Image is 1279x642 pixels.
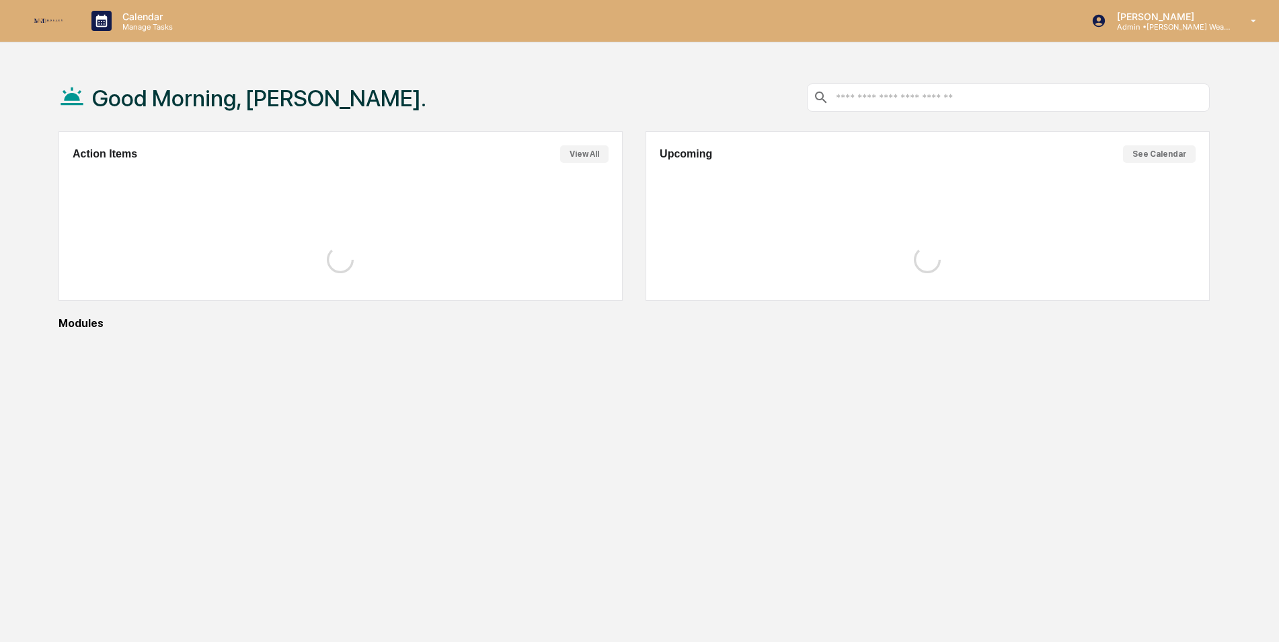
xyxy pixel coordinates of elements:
h2: Action Items [73,148,137,160]
div: Modules [59,317,1210,330]
p: Calendar [112,11,180,22]
button: View All [560,145,609,163]
p: Admin • [PERSON_NAME] Wealth [1106,22,1231,32]
h1: Good Morning, [PERSON_NAME]. [92,85,426,112]
p: Manage Tasks [112,22,180,32]
h2: Upcoming [660,148,712,160]
p: [PERSON_NAME] [1106,11,1231,22]
button: See Calendar [1123,145,1196,163]
img: logo [32,17,65,26]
